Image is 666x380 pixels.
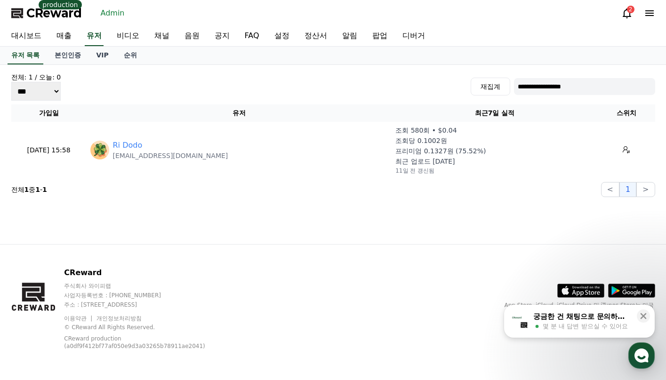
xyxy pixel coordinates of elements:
strong: 1 [35,186,40,193]
a: 이용약관 [64,315,94,322]
th: 최근7일 실적 [392,104,597,122]
button: > [636,182,655,197]
a: 매출 [49,26,79,46]
a: 공지 [207,26,237,46]
h4: 전체: 1 / 오늘: 0 [11,72,61,82]
a: 정산서 [297,26,335,46]
p: 11일 전 갱신됨 [395,167,434,174]
strong: 1 [24,186,29,193]
a: 대시보드 [4,26,49,46]
button: 재집계 [471,78,510,95]
p: © CReward All Rights Reserved. [64,324,229,331]
p: 전체 중 - [11,185,47,194]
a: CReward [11,6,82,21]
a: FAQ [237,26,267,46]
p: 조회 580회 • $0.04 [395,126,457,135]
a: 2 [621,8,633,19]
a: 음원 [177,26,207,46]
a: 팝업 [365,26,395,46]
strong: 1 [42,186,47,193]
button: < [601,182,619,197]
p: CReward production (a0df9f412bf77af050e9d3a03265b78911ae2041) [64,335,215,350]
p: App Store, iCloud, iCloud Drive 및 iTunes Store는 미국과 그 밖의 나라 및 지역에서 등록된 Apple Inc.의 서비스 상표입니다. Goo... [505,301,655,332]
a: 본인인증 [47,47,88,64]
a: VIP [88,47,116,64]
a: 채널 [147,26,177,46]
img: https://lh3.googleusercontent.com/a/ACg8ocKaxEoGZXtNqZnAPMkJA7TN5FxBWrUqtln_7WhBOOVBTTDsdRw=s96-c [90,141,109,159]
a: 디버거 [395,26,433,46]
p: 조회당 0.1002원 [395,136,447,145]
th: 유저 [87,104,392,122]
p: 최근 업로드 [DATE] [395,157,455,166]
p: 주소 : [STREET_ADDRESS] [64,301,229,309]
a: 개인정보처리방침 [96,315,142,322]
p: 프리미엄 0.1327원 (75.52%) [395,146,486,156]
th: 스위치 [598,104,655,122]
p: [EMAIL_ADDRESS][DOMAIN_NAME] [113,151,228,160]
p: 사업자등록번호 : [PHONE_NUMBER] [64,292,229,299]
a: 순위 [116,47,144,64]
p: CReward [64,267,229,278]
div: 2 [627,6,634,13]
th: 가입일 [11,104,87,122]
span: CReward [26,6,82,21]
a: 비디오 [109,26,147,46]
p: [DATE] 15:58 [15,145,83,155]
a: 유저 [85,26,104,46]
p: 주식회사 와이피랩 [64,282,229,290]
a: 알림 [335,26,365,46]
a: 유저 목록 [8,47,44,64]
a: Ri Dodo [113,140,143,151]
button: 1 [619,182,636,197]
a: 설정 [267,26,297,46]
a: Admin [97,6,128,21]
